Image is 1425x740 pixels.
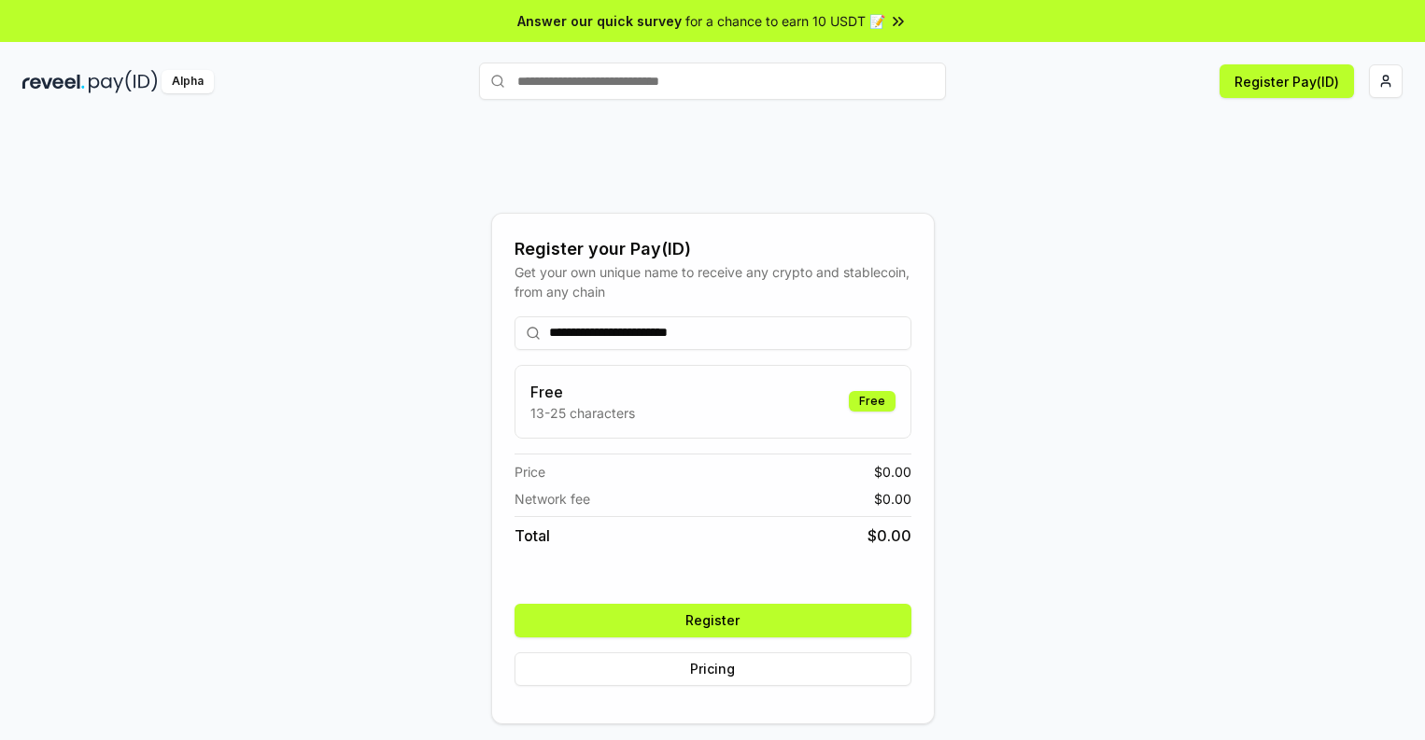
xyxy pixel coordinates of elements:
[874,462,911,482] span: $ 0.00
[530,381,635,403] h3: Free
[515,262,911,301] div: Get your own unique name to receive any crypto and stablecoin, from any chain
[515,236,911,262] div: Register your Pay(ID)
[874,489,911,509] span: $ 0.00
[1220,64,1354,98] button: Register Pay(ID)
[517,11,682,31] span: Answer our quick survey
[162,70,214,93] div: Alpha
[89,70,158,93] img: pay_id
[685,11,885,31] span: for a chance to earn 10 USDT 📝
[530,403,635,423] p: 13-25 characters
[22,70,85,93] img: reveel_dark
[515,524,550,547] span: Total
[515,489,590,509] span: Network fee
[849,391,896,412] div: Free
[515,462,545,482] span: Price
[515,604,911,637] button: Register
[868,524,911,547] span: $ 0.00
[515,652,911,686] button: Pricing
